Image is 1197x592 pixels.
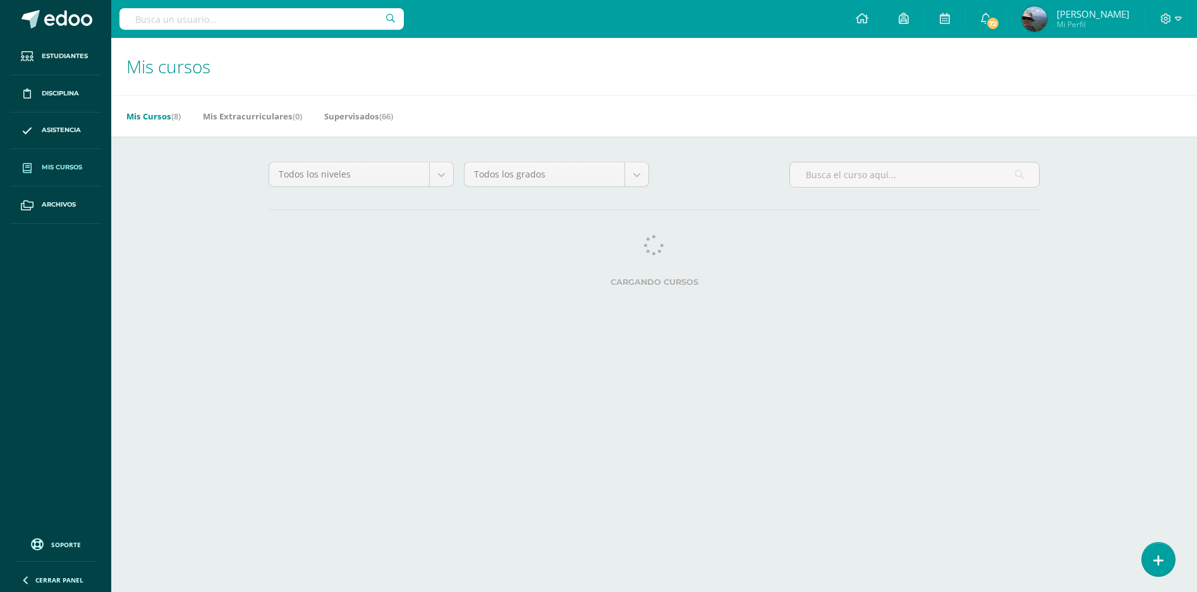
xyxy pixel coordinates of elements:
[42,88,79,99] span: Disciplina
[51,540,81,549] span: Soporte
[474,162,615,186] span: Todos los grados
[10,38,101,75] a: Estudiantes
[42,162,82,172] span: Mis cursos
[269,277,1040,287] label: Cargando cursos
[279,162,420,186] span: Todos los niveles
[15,535,96,552] a: Soporte
[1057,19,1129,30] span: Mi Perfil
[293,111,302,122] span: (0)
[10,186,101,224] a: Archivos
[42,51,88,61] span: Estudiantes
[171,111,181,122] span: (8)
[986,16,1000,30] span: 72
[1057,8,1129,20] span: [PERSON_NAME]
[10,75,101,112] a: Disciplina
[35,576,83,584] span: Cerrar panel
[119,8,404,30] input: Busca un usuario...
[1022,6,1047,32] img: e57d4945eb58c8e9487f3e3570aa7150.png
[203,106,302,126] a: Mis Extracurriculares(0)
[324,106,393,126] a: Supervisados(66)
[790,162,1039,187] input: Busca el curso aquí...
[42,200,76,210] span: Archivos
[126,54,210,78] span: Mis cursos
[42,125,81,135] span: Asistencia
[465,162,648,186] a: Todos los grados
[379,111,393,122] span: (66)
[126,106,181,126] a: Mis Cursos(8)
[269,162,453,186] a: Todos los niveles
[10,112,101,150] a: Asistencia
[10,149,101,186] a: Mis cursos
